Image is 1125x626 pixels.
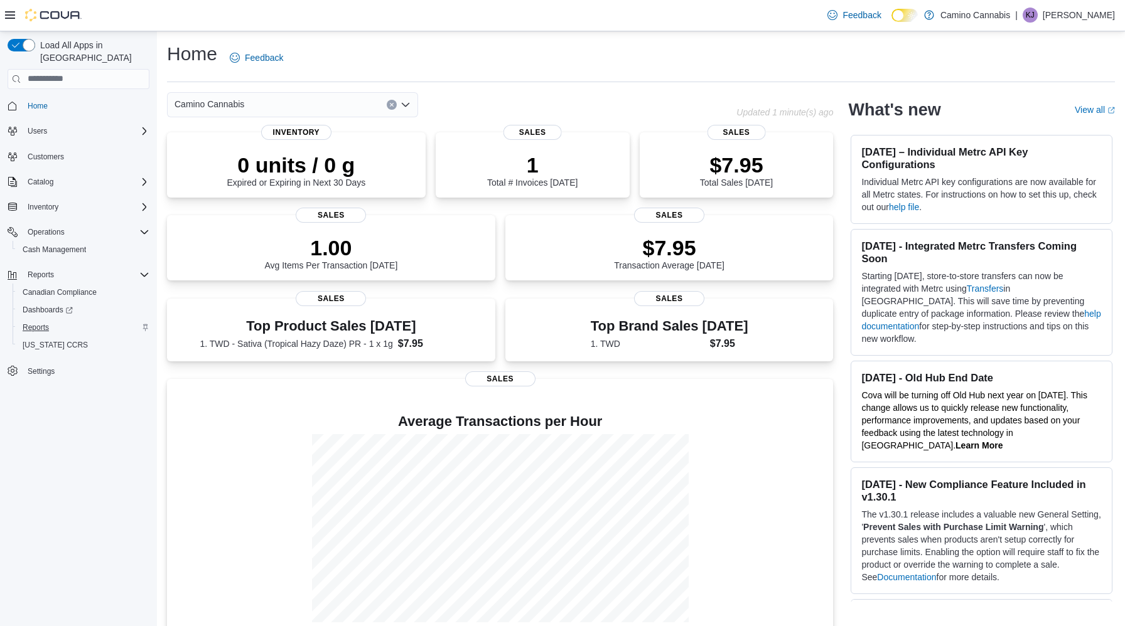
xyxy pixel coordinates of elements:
[708,125,766,140] span: Sales
[387,100,397,110] button: Clear input
[503,125,562,140] span: Sales
[3,223,154,241] button: Operations
[13,336,154,354] button: [US_STATE] CCRS
[23,363,149,378] span: Settings
[1075,105,1115,115] a: View allExternal link
[700,152,773,188] div: Total Sales [DATE]
[634,208,704,223] span: Sales
[28,270,54,280] span: Reports
[891,22,892,23] span: Dark Mode
[167,41,217,66] h1: Home
[955,440,1003,450] a: Learn More
[225,45,288,70] a: Feedback
[1026,8,1035,23] span: KJ
[28,366,55,376] span: Settings
[398,336,462,351] dd: $7.95
[861,371,1102,384] h3: [DATE] - Old Hub End Date
[3,173,154,191] button: Catalog
[487,152,578,188] div: Total # Invoices [DATE]
[23,149,149,164] span: Customers
[861,176,1102,213] p: Individual Metrc API key configurations are now available for all Metrc states. For instructions ...
[296,291,366,306] span: Sales
[227,152,365,178] p: 0 units / 0 g
[465,371,536,386] span: Sales
[861,390,1087,450] span: Cova will be turning off Old Hub next year on [DATE]. This change allows us to quickly release ne...
[261,125,331,140] span: Inventory
[848,100,940,120] h2: What's new
[634,291,704,306] span: Sales
[591,319,748,334] h3: Top Brand Sales [DATE]
[264,235,397,260] p: 1.00
[23,305,73,315] span: Dashboards
[877,572,936,582] a: Documentation
[861,270,1102,345] p: Starting [DATE], store-to-store transfers can now be integrated with Metrc using in [GEOGRAPHIC_D...
[200,319,462,334] h3: Top Product Sales [DATE]
[891,9,918,22] input: Dark Mode
[28,101,48,111] span: Home
[18,337,149,353] span: Washington CCRS
[487,152,578,178] p: 1
[710,336,748,351] dd: $7.95
[175,97,244,112] span: Camino Cannabis
[861,146,1102,171] h3: [DATE] – Individual Metrc API Key Configurations
[967,284,1004,294] a: Transfers
[861,508,1102,583] p: The v1.30.1 release includes a valuable new General Setting, ' ', which prevents sales when produ...
[13,284,154,301] button: Canadian Compliance
[23,98,53,114] a: Home
[23,149,69,164] a: Customers
[736,107,833,117] p: Updated 1 minute(s) ago
[863,522,1043,532] strong: Prevent Sales with Purchase Limit Warning
[28,227,65,237] span: Operations
[18,337,93,353] a: [US_STATE] CCRS
[23,267,149,282] span: Reports
[23,174,149,189] span: Catalog
[25,9,82,21] img: Cova
[23,225,149,240] span: Operations
[822,3,886,28] a: Feedback
[18,302,78,317] a: Dashboards
[18,302,149,317] span: Dashboards
[23,124,149,139] span: Users
[1043,8,1115,23] p: [PERSON_NAME]
[23,322,49,332] span: Reports
[3,147,154,166] button: Customers
[18,320,54,335] a: Reports
[3,122,154,140] button: Users
[28,202,58,212] span: Inventory
[13,241,154,258] button: Cash Management
[23,124,52,139] button: Users
[614,235,724,270] div: Transaction Average [DATE]
[3,198,154,216] button: Inventory
[861,478,1102,503] h3: [DATE] - New Compliance Feature Included in v1.30.1
[700,152,773,178] p: $7.95
[18,285,149,300] span: Canadian Compliance
[28,126,47,136] span: Users
[23,174,58,189] button: Catalog
[23,267,59,282] button: Reports
[18,285,102,300] a: Canadian Compliance
[401,100,411,110] button: Open list of options
[23,98,149,114] span: Home
[940,8,1010,23] p: Camino Cannabis
[591,337,705,350] dt: 1. TWD
[3,97,154,115] button: Home
[3,266,154,284] button: Reports
[28,152,64,162] span: Customers
[889,202,919,212] a: help file
[23,225,70,240] button: Operations
[200,337,392,350] dt: 1. TWD - Sativa (Tropical Hazy Daze) PR - 1 x 1g
[35,39,149,64] span: Load All Apps in [GEOGRAPHIC_DATA]
[227,152,365,188] div: Expired or Expiring in Next 30 Days
[18,320,149,335] span: Reports
[23,364,60,379] a: Settings
[296,208,366,223] span: Sales
[28,177,53,187] span: Catalog
[23,199,63,215] button: Inventory
[18,242,91,257] a: Cash Management
[23,199,149,215] span: Inventory
[1107,107,1115,114] svg: External link
[23,245,86,255] span: Cash Management
[23,287,97,297] span: Canadian Compliance
[1015,8,1018,23] p: |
